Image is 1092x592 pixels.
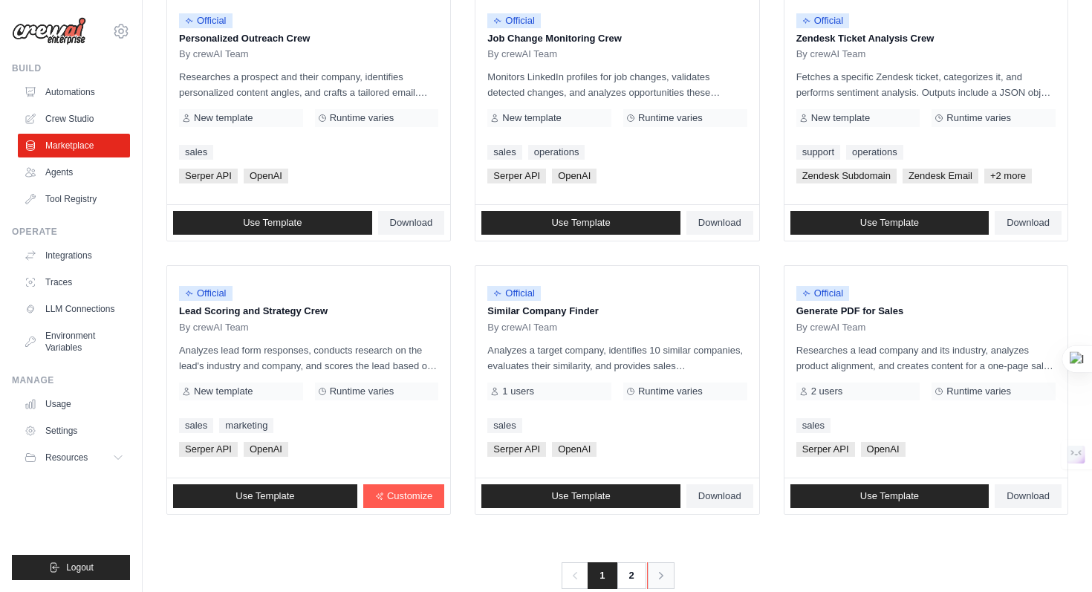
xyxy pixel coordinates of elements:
a: operations [528,145,585,160]
a: Download [995,484,1062,508]
a: Use Template [173,484,357,508]
span: New template [811,112,870,124]
a: Use Template [790,484,989,508]
a: sales [179,418,213,433]
p: Job Change Monitoring Crew [487,31,747,46]
span: +2 more [984,169,1032,183]
a: Tool Registry [18,187,130,211]
p: Fetches a specific Zendesk ticket, categorizes it, and performs sentiment analysis. Outputs inclu... [796,69,1056,100]
a: Use Template [790,211,989,235]
span: Runtime varies [638,386,703,397]
span: Runtime varies [330,386,394,397]
button: Logout [12,555,130,580]
a: 2 [617,562,646,589]
span: Official [179,286,233,301]
span: 1 users [502,386,534,397]
span: OpenAI [552,169,597,183]
div: Manage [12,374,130,386]
span: By crewAI Team [796,322,866,334]
span: Official [179,13,233,28]
span: By crewAI Team [487,48,557,60]
span: Official [796,13,850,28]
p: Lead Scoring and Strategy Crew [179,304,438,319]
span: OpenAI [244,442,288,457]
span: New template [502,112,561,124]
span: Use Template [235,490,294,502]
a: sales [487,145,521,160]
a: sales [487,418,521,433]
span: Download [390,217,433,229]
span: Zendesk Subdomain [796,169,897,183]
span: New template [194,386,253,397]
span: Serper API [796,442,855,457]
span: Use Template [551,490,610,502]
span: Official [796,286,850,301]
p: Researches a prospect and their company, identifies personalized content angles, and crafts a tai... [179,69,438,100]
span: Runtime varies [330,112,394,124]
span: Use Template [860,490,919,502]
span: Resources [45,452,88,463]
a: Download [378,211,445,235]
p: Similar Company Finder [487,304,747,319]
a: Usage [18,392,130,416]
a: Automations [18,80,130,104]
span: By crewAI Team [179,48,249,60]
span: By crewAI Team [796,48,866,60]
nav: Pagination [562,562,672,589]
span: Use Template [243,217,302,229]
p: Generate PDF for Sales [796,304,1056,319]
p: Researches a lead company and its industry, analyzes product alignment, and creates content for a... [796,342,1056,374]
span: OpenAI [552,442,597,457]
span: Logout [66,562,94,573]
span: Download [1007,217,1050,229]
a: Traces [18,270,130,294]
a: sales [796,418,831,433]
a: LLM Connections [18,297,130,321]
span: Download [698,490,741,502]
a: Customize [363,484,444,508]
a: sales [179,145,213,160]
span: OpenAI [244,169,288,183]
a: support [796,145,840,160]
a: Environment Variables [18,324,130,360]
span: Serper API [179,442,238,457]
span: Customize [387,490,432,502]
span: Zendesk Email [903,169,978,183]
span: Serper API [487,442,546,457]
span: 1 [588,562,617,589]
button: Resources [18,446,130,469]
p: Analyzes a target company, identifies 10 similar companies, evaluates their similarity, and provi... [487,342,747,374]
span: Use Template [551,217,610,229]
span: Serper API [179,169,238,183]
span: OpenAI [861,442,906,457]
span: By crewAI Team [487,322,557,334]
span: New template [194,112,253,124]
p: Personalized Outreach Crew [179,31,438,46]
a: Download [686,484,753,508]
a: marketing [219,418,273,433]
span: Download [1007,490,1050,502]
span: By crewAI Team [179,322,249,334]
a: Use Template [481,484,680,508]
img: Logo [12,17,86,45]
a: Integrations [18,244,130,267]
span: Runtime varies [946,386,1011,397]
span: Official [487,13,541,28]
a: Download [686,211,753,235]
a: Crew Studio [18,107,130,131]
span: 2 users [811,386,843,397]
a: Marketplace [18,134,130,157]
span: Runtime varies [946,112,1011,124]
div: Operate [12,226,130,238]
a: Settings [18,419,130,443]
div: Build [12,62,130,74]
a: Download [995,211,1062,235]
a: Use Template [481,211,680,235]
span: Official [487,286,541,301]
span: Use Template [860,217,919,229]
a: Use Template [173,211,372,235]
span: Runtime varies [638,112,703,124]
a: Agents [18,160,130,184]
span: Serper API [487,169,546,183]
a: operations [846,145,903,160]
